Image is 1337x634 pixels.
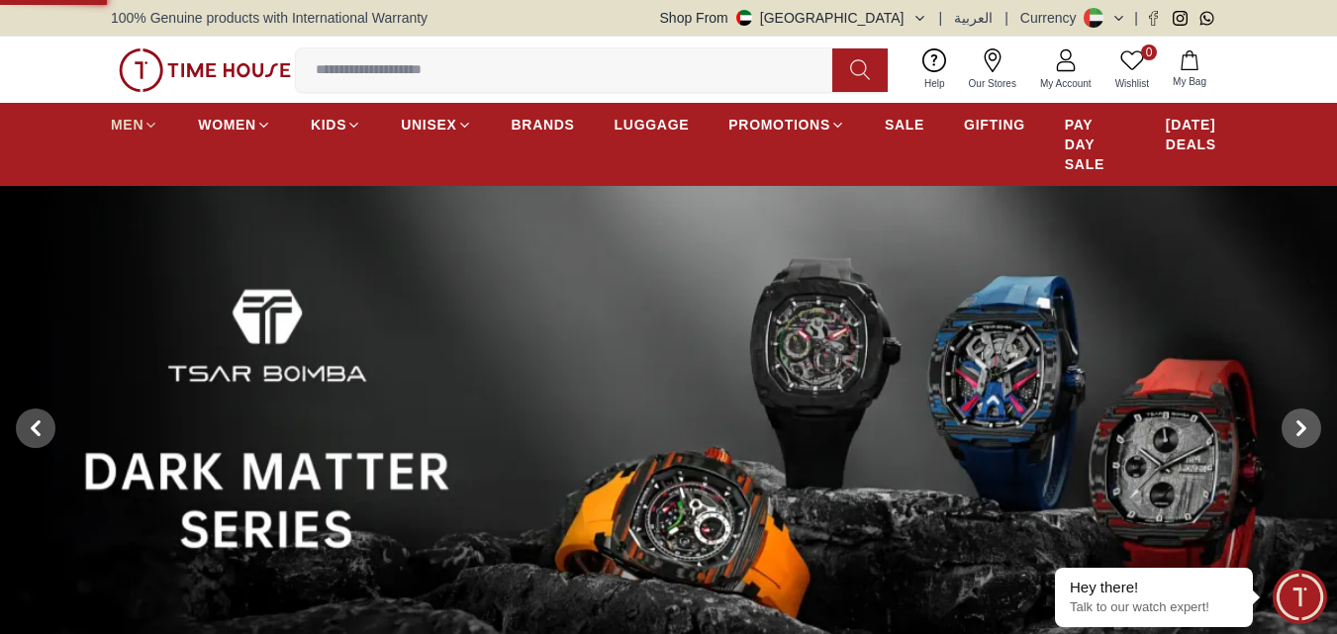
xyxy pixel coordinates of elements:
[1032,76,1099,91] span: My Account
[1070,599,1238,616] p: Talk to our watch expert!
[1199,11,1214,26] a: Whatsapp
[111,8,428,28] span: 100% Genuine products with International Warranty
[615,107,690,142] a: LUGGAGE
[401,107,471,142] a: UNISEX
[885,107,924,142] a: SALE
[957,45,1028,95] a: Our Stores
[736,10,752,26] img: United Arab Emirates
[1141,45,1157,60] span: 0
[1070,578,1238,597] div: Hey there!
[1273,570,1327,624] div: Chat Widget
[1134,8,1138,28] span: |
[1065,115,1126,174] span: PAY DAY SALE
[912,45,957,95] a: Help
[728,115,830,135] span: PROMOTIONS
[311,107,361,142] a: KIDS
[615,115,690,135] span: LUGGAGE
[512,115,575,135] span: BRANDS
[939,8,943,28] span: |
[1173,11,1188,26] a: Instagram
[916,76,953,91] span: Help
[1004,8,1008,28] span: |
[1065,107,1126,182] a: PAY DAY SALE
[111,107,158,142] a: MEN
[961,76,1024,91] span: Our Stores
[885,115,924,135] span: SALE
[1107,76,1157,91] span: Wishlist
[198,107,271,142] a: WOMEN
[512,107,575,142] a: BRANDS
[111,115,143,135] span: MEN
[1166,107,1226,162] a: [DATE] DEALS
[964,115,1025,135] span: GIFTING
[1161,46,1218,93] button: My Bag
[660,8,927,28] button: Shop From[GEOGRAPHIC_DATA]
[1165,74,1214,89] span: My Bag
[964,107,1025,142] a: GIFTING
[198,115,256,135] span: WOMEN
[1146,11,1161,26] a: Facebook
[728,107,845,142] a: PROMOTIONS
[401,115,456,135] span: UNISEX
[954,8,993,28] button: العربية
[1103,45,1161,95] a: 0Wishlist
[119,48,291,92] img: ...
[1020,8,1085,28] div: Currency
[311,115,346,135] span: KIDS
[1166,115,1226,154] span: [DATE] DEALS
